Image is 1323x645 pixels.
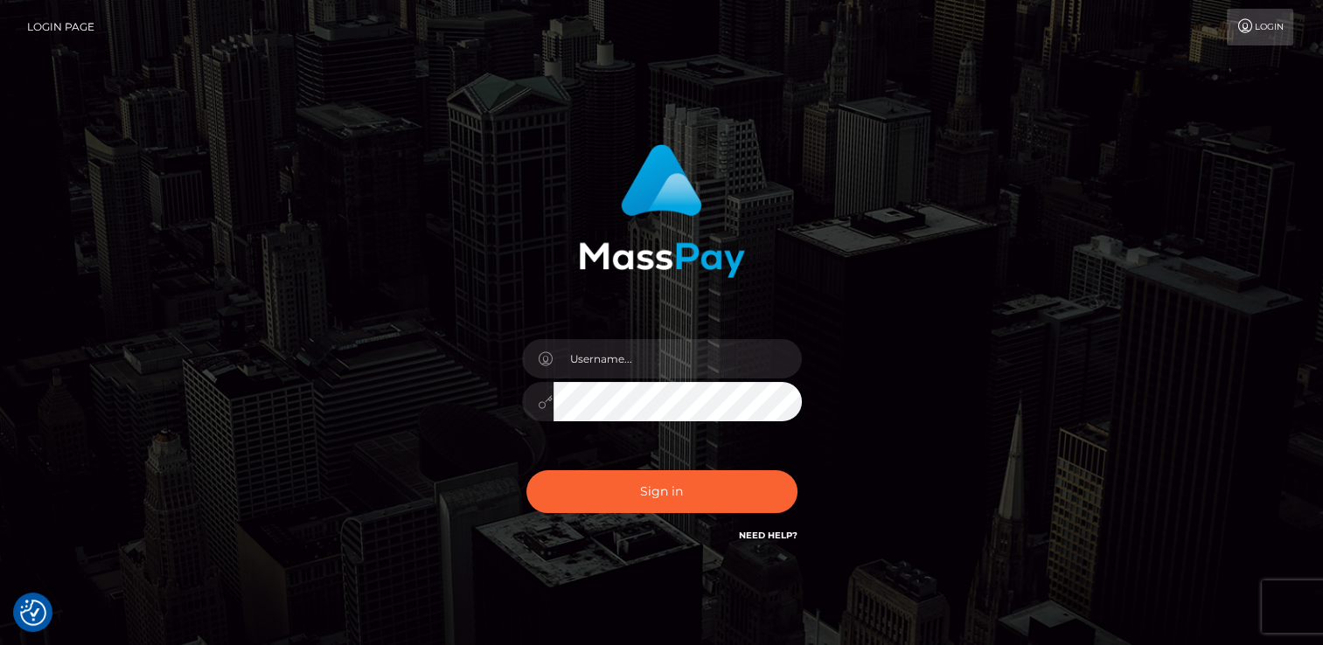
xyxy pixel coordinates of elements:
button: Sign in [526,470,797,513]
a: Need Help? [739,530,797,541]
input: Username... [554,339,802,378]
img: Revisit consent button [20,600,46,626]
img: MassPay Login [579,144,745,278]
a: Login Page [27,9,94,45]
button: Consent Preferences [20,600,46,626]
a: Login [1227,9,1293,45]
